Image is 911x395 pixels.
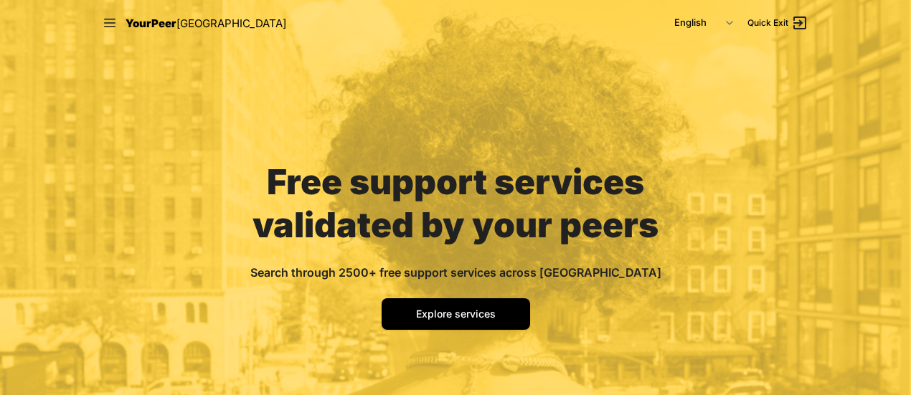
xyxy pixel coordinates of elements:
[416,308,496,320] span: Explore services
[747,14,808,32] a: Quick Exit
[747,17,788,29] span: Quick Exit
[250,265,661,280] span: Search through 2500+ free support services across [GEOGRAPHIC_DATA]
[126,16,176,30] span: YourPeer
[252,161,659,246] span: Free support services validated by your peers
[382,298,530,330] a: Explore services
[176,16,286,30] span: [GEOGRAPHIC_DATA]
[126,14,286,32] a: YourPeer[GEOGRAPHIC_DATA]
